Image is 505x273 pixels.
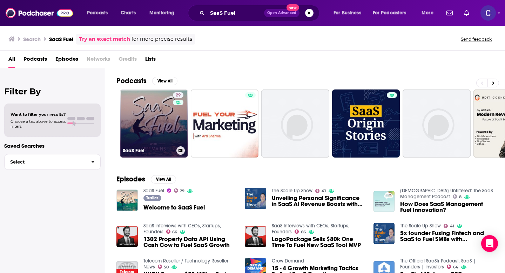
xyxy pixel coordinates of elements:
span: 50 [164,266,169,269]
button: open menu [417,7,442,19]
button: open menu [329,7,370,19]
a: Grow Demand [272,258,304,264]
span: 5x founder Fusing Fintech and SaaS to Fuel SMBs with [PERSON_NAME] of Onramp Funds [400,230,493,242]
a: Welcome to SaaS Fuel [143,205,205,211]
span: More [422,8,433,18]
span: For Business [334,8,361,18]
img: 1302 Property Data API Using Cash Cow to Fuel SaaS Growth [116,226,138,247]
a: Unveiling Personal Significance in SaaS AI Revenue Boosts with Jeff Mains of Saas Fuel Podcast [272,195,365,207]
a: Lists [145,53,156,68]
a: 50 [158,265,169,269]
span: Trailer [146,196,158,200]
span: Unveiling Personal Significance in SaaS AI Revenue Boosts with [PERSON_NAME] of Saas Fuel Podcast [272,195,365,207]
a: SaaS Interviews with CEOs, Startups, Founders [143,223,221,235]
a: 1302 Property Data API Using Cash Cow to Fuel SaaS Growth [143,236,237,248]
a: All [8,53,15,68]
img: LogoPackage Sells $80k One Time To Fuel New SaaS Tool MVP [245,226,266,247]
a: How Does SaaS Management Fuel Innovation? [400,201,493,213]
span: Charts [121,8,136,18]
span: New [287,4,299,11]
button: View All [151,175,176,184]
a: SaaS Fuel [143,188,164,194]
span: 8 [459,195,462,199]
h2: Podcasts [116,76,147,85]
span: For Podcasters [373,8,406,18]
img: User Profile [480,5,496,21]
div: Search podcasts, credits, & more... [195,5,326,21]
button: open menu [368,7,417,19]
a: Podcasts [23,53,47,68]
a: LogoPackage Sells $80k One Time To Fuel New SaaS Tool MVP [272,236,365,248]
img: Podchaser - Follow, Share and Rate Podcasts [6,6,73,20]
a: 5x founder Fusing Fintech and SaaS to Fuel SMBs with Eric Youngstrom of Onramp Funds [400,230,493,242]
a: The Scale Up Show [272,188,312,194]
h3: Search [23,36,41,42]
a: EpisodesView All [116,175,176,184]
span: 29 [176,92,181,99]
span: 64 [453,266,458,269]
a: 29 [174,188,185,193]
h3: SaaS Fuel [49,36,73,42]
a: 29SaaS Fuel [120,89,188,158]
a: 66 [166,229,177,234]
div: Open Intercom Messenger [481,235,498,252]
button: Show profile menu [480,5,496,21]
a: 29 [173,92,183,98]
button: View All [152,77,177,85]
button: open menu [144,7,183,19]
a: 64 [447,265,458,269]
a: Try an exact match [79,35,130,43]
img: 5x founder Fusing Fintech and SaaS to Fuel SMBs with Eric Youngstrom of Onramp Funds [373,223,395,244]
span: Podcasts [87,8,108,18]
a: Telecom Reseller / Technology Reseller News [143,258,228,270]
input: Search podcasts, credits, & more... [207,7,264,19]
a: Show notifications dropdown [444,7,456,19]
a: 41 [444,224,454,228]
span: Credits [119,53,137,68]
a: SaaS Interviews with CEOs, Startups, Founders [272,223,349,235]
span: Choose a tab above to access filters. [11,119,66,129]
h2: Episodes [116,175,145,184]
span: Open Advanced [267,11,296,15]
span: 41 [450,225,454,228]
a: The Scale Up Show [400,223,441,229]
h3: SaaS Fuel [123,148,174,154]
a: Charts [116,7,140,19]
img: Welcome to SaaS Fuel [116,189,138,211]
button: Send feedback [459,36,494,42]
button: open menu [82,7,117,19]
span: Select [5,160,86,164]
button: Open AdvancedNew [264,9,299,17]
a: Episodes [55,53,78,68]
img: How Does SaaS Management Fuel Innovation? [373,191,395,212]
span: Networks [87,53,110,68]
span: for more precise results [132,35,192,43]
span: 66 [172,231,177,234]
span: 66 [301,231,306,234]
a: SaaSMe Unfiltered: The SaaS Management Podcast [400,188,493,200]
a: PodcastsView All [116,76,177,85]
span: 41 [322,189,326,193]
a: 41 [315,189,326,193]
span: Want to filter your results? [11,112,66,117]
a: The Official SaaStr Podcast: SaaS | Founders | Investors [400,258,476,270]
a: 66 [295,229,306,234]
img: Unveiling Personal Significance in SaaS AI Revenue Boosts with Jeff Mains of Saas Fuel Podcast [245,188,266,209]
a: Show notifications dropdown [461,7,472,19]
a: 8 [453,194,462,199]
